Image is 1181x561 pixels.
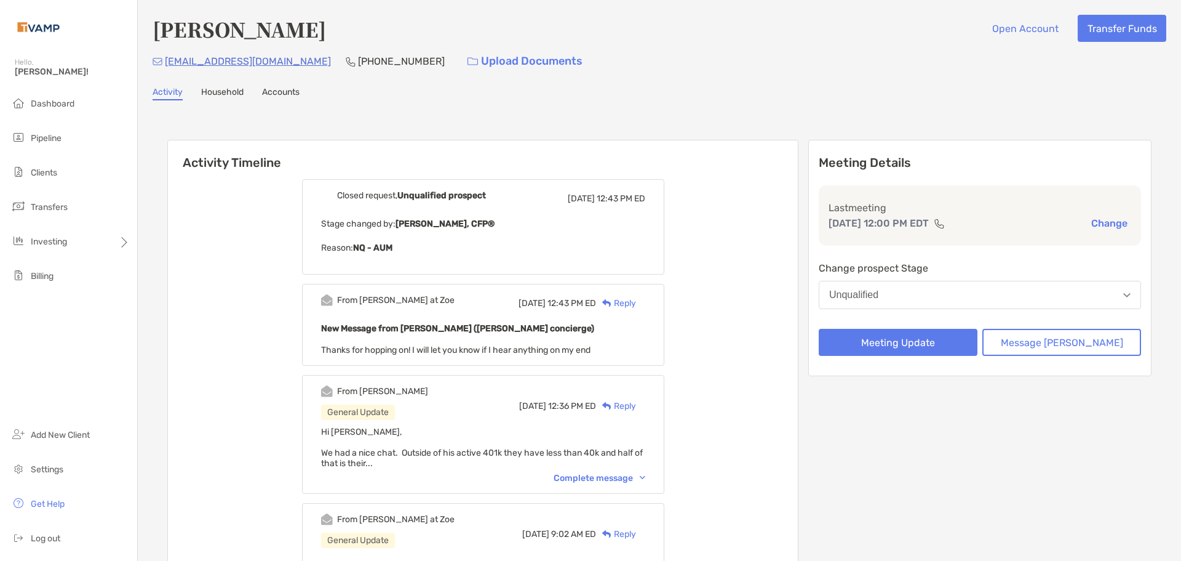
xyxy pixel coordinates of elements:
b: Unqualified prospect [397,190,486,201]
img: settings icon [11,461,26,476]
img: billing icon [11,268,26,283]
span: 12:43 PM ED [597,193,645,204]
span: [DATE] [519,298,546,309]
span: Investing [31,236,67,247]
div: Reply [596,528,636,541]
span: Settings [31,464,63,475]
b: New Message from [PERSON_NAME] ([PERSON_NAME] concierge) [321,323,594,334]
h6: Activity Timeline [168,140,798,170]
img: Reply icon [602,530,611,538]
div: From [PERSON_NAME] at Zoe [337,514,455,525]
button: Unqualified [819,281,1141,309]
h4: [PERSON_NAME] [153,15,326,43]
img: pipeline icon [11,130,26,145]
p: [DATE] 12:00 PM EDT [829,216,929,231]
p: [EMAIL_ADDRESS][DOMAIN_NAME] [165,54,331,69]
img: Phone Icon [346,57,356,67]
button: Open Account [982,15,1068,42]
span: [DATE] [522,529,549,539]
div: From [PERSON_NAME] at Zoe [337,295,455,305]
span: Hi [PERSON_NAME], We had a nice chat. Outside of his active 401k they have less than 40k and half... [321,427,643,469]
button: Change [1088,217,1131,230]
div: From [PERSON_NAME] [337,386,428,397]
span: Dashboard [31,99,74,109]
img: button icon [467,57,478,66]
div: Reply [596,400,636,413]
div: Closed request, [337,190,486,201]
p: Meeting Details [819,155,1141,171]
p: Stage changed by: [321,216,645,232]
span: [DATE] [568,193,595,204]
div: Complete message [554,473,645,483]
img: add_new_client icon [11,427,26,442]
img: Open dropdown arrow [1123,293,1131,297]
span: Billing [31,271,54,281]
b: NQ - AUM [353,243,392,253]
span: Log out [31,533,60,544]
img: clients icon [11,164,26,179]
span: 12:43 PM ED [547,298,596,309]
span: Transfers [31,202,68,212]
a: Activity [153,87,183,100]
button: Message [PERSON_NAME] [982,329,1141,356]
span: Thanks for hopping on! I will let you know if I hear anything on my end [321,345,590,355]
span: [PERSON_NAME]! [15,67,130,77]
p: Reason: [321,240,645,256]
span: Add New Client [31,430,90,440]
div: Reply [596,297,636,310]
a: Household [201,87,244,100]
img: Reply icon [602,402,611,410]
span: 12:36 PM ED [548,401,596,411]
button: Transfer Funds [1078,15,1166,42]
p: [PHONE_NUMBER] [358,54,445,69]
div: Unqualified [829,289,878,301]
span: Pipeline [31,133,62,143]
img: Event icon [321,385,333,397]
img: Zoe Logo [15,5,62,49]
span: Clients [31,167,57,178]
img: logout icon [11,530,26,545]
img: Reply icon [602,299,611,307]
div: General Update [321,405,395,420]
div: General Update [321,533,395,548]
span: [DATE] [519,401,546,411]
img: communication type [934,219,945,228]
img: Email Icon [153,58,162,65]
button: Meeting Update [819,329,977,356]
img: Chevron icon [640,476,645,480]
img: Event icon [321,294,333,306]
img: Event icon [321,190,333,201]
img: investing icon [11,233,26,248]
a: Upload Documents [459,48,590,75]
img: get-help icon [11,496,26,511]
img: transfers icon [11,199,26,214]
p: Change prospect Stage [819,260,1141,276]
a: Accounts [262,87,300,100]
span: Get Help [31,499,65,509]
span: 9:02 AM ED [551,529,596,539]
b: [PERSON_NAME], CFP® [396,219,495,229]
p: Last meeting [829,200,1131,216]
img: Event icon [321,514,333,525]
img: dashboard icon [11,95,26,110]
